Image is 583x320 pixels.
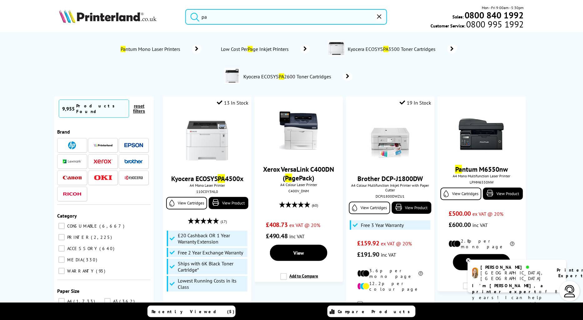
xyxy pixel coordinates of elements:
[564,285,576,298] img: user-headset-light.svg
[347,46,438,52] span: Kyocera ECOSYS 3500 Toner Cartridges
[280,273,318,285] label: Add to Compare
[66,257,82,263] span: MEDIA
[178,232,246,245] span: £20 Cashback OR 1 Year Warranty Extension
[94,159,112,164] img: Xerox
[312,199,318,211] span: (60)
[466,21,524,27] span: 0800 995 1992
[349,202,390,214] a: View Cartridges
[124,175,143,180] img: Kyocera
[198,302,229,308] span: ex VAT @ 20%
[431,21,524,29] span: Customer Service:
[124,159,143,164] img: Brother
[94,144,112,147] img: Printerland
[266,221,288,229] span: £408.73
[58,245,65,252] input: ACCESSORY 640
[285,174,292,182] mark: Pa
[449,238,515,249] li: 2.8p per mono page
[472,283,562,313] p: of 8 years! I can help you choose the right product
[472,283,545,294] b: I'm [PERSON_NAME], a printer expert
[119,298,136,304] span: 362
[185,9,387,25] input: Search product or brand
[66,268,95,274] span: WARRANTY
[472,222,488,228] span: inc VAT
[218,174,225,183] mark: PA
[476,259,487,265] span: View
[455,165,508,174] a: Pantum M6550nw
[263,165,334,182] a: Xerox VersaLink C400DN (PagePack)
[178,260,246,273] span: Ships with 6K Black Toner Cartridge*
[243,73,334,80] span: Kyocera ECOSYS 2600 Toner Cartridges
[290,233,305,239] span: inc VAT
[166,183,248,188] span: A4 Mono Laser Printer
[290,222,321,228] span: ex VAT @ 20%
[266,232,288,240] span: £490.48
[209,197,248,209] a: View Product
[482,5,524,11] span: Mon - Fri 9:00am - 5:30pm
[329,41,344,56] img: pa3500x-deptimage.jpg
[63,176,82,180] img: Canon
[472,211,503,217] span: ex VAT @ 20%
[357,250,380,258] span: £191.90
[94,175,112,180] img: OKI
[481,270,549,281] div: [GEOGRAPHIC_DATA], [GEOGRAPHIC_DATA]
[327,306,416,317] a: Compare Products
[441,188,481,200] a: View Cartridges
[129,103,149,114] button: reset filters
[66,234,90,240] span: PRINTER
[361,222,404,228] span: Free 3 Year Warranty
[174,301,197,309] span: £355.75
[59,9,177,24] a: Printerland Logo
[96,268,107,274] span: 93
[59,9,157,23] img: Printerland Logo
[449,221,471,229] span: £600.00
[184,117,231,164] img: Kyocera-ECOSYS-PA4500x-Front-Main-Small.jpg
[481,264,549,270] div: [PERSON_NAME]
[458,107,505,154] img: pantum-m6550nw-front-small.jpg
[367,117,414,164] img: brother-dcp-j1800dw-front-small.jpg
[166,197,207,209] a: View Cartridges
[220,45,310,53] a: Low Cost PerPage Inkjet Printers
[270,245,327,261] a: View
[68,141,76,149] img: HP
[58,257,65,263] input: MEDIA 330
[120,45,202,53] a: Pantum Mono Laser Printers
[224,68,240,84] img: kyocera-pa2600cx-deptimage.jpg
[57,213,77,219] span: Category
[168,189,247,194] div: 110C0Y3NL0
[62,106,75,112] span: 9,955
[449,209,471,218] span: £500.00
[257,182,340,187] span: A4 Colour Laser Printer
[171,174,243,183] a: Kyocera ECOSYSPA4500x
[91,234,113,240] span: 2,225
[63,160,82,163] img: Lexmark
[465,9,524,21] b: 0800 840 1992
[349,183,431,192] span: A4 Colour Multifunction Inkjet Printer with Paper Cutter
[58,223,65,229] input: CONSUMABLE 6,667
[73,298,97,304] span: 1,733
[357,268,423,279] li: 3.6p per mono page
[66,298,73,304] span: A4
[147,306,236,317] a: Recently Viewed (5)
[381,252,396,258] span: inc VAT
[57,129,70,135] span: Brand
[99,223,126,229] span: 6,667
[220,46,291,52] span: Low Cost Per ge Inkjet Printers
[121,46,126,52] mark: Pa
[367,302,424,309] span: Free Next Day Delivery*
[392,202,431,214] a: View Product
[383,46,389,52] mark: PA
[463,283,501,294] label: Add to Compare
[279,73,284,80] mark: PA
[178,278,246,290] span: Lowest Running Costs in its Class
[57,288,79,294] span: Paper Size
[221,216,227,228] span: (17)
[66,223,99,229] span: CONSUMABLE
[58,234,65,240] input: PRINTER 2,225
[452,14,464,20] span: Sales:
[351,194,430,199] div: DCPJ1800DWZU1
[243,68,353,85] a: Kyocera ECOSYSPA2600 Toner Cartridges
[120,46,183,52] span: ntum Mono Laser Printers
[124,143,143,148] img: Epson
[217,100,248,106] div: 13 In Stock
[472,268,478,278] img: amy-livechat.png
